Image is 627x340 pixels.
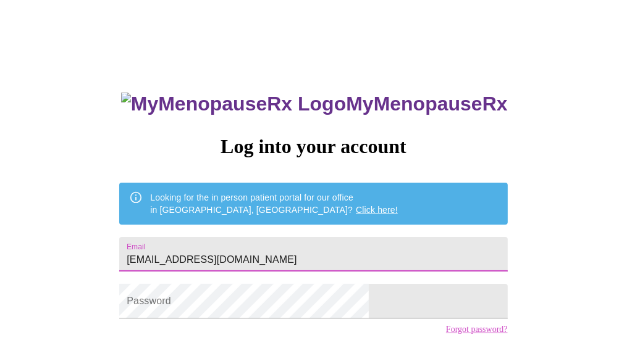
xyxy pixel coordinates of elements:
a: Forgot password? [446,325,508,334]
h3: MyMenopauseRx [121,93,508,115]
img: MyMenopauseRx Logo [121,93,346,115]
h3: Log into your account [119,135,507,158]
div: Looking for the in person patient portal for our office in [GEOGRAPHIC_DATA], [GEOGRAPHIC_DATA]? [150,186,398,221]
a: Click here! [356,205,398,215]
